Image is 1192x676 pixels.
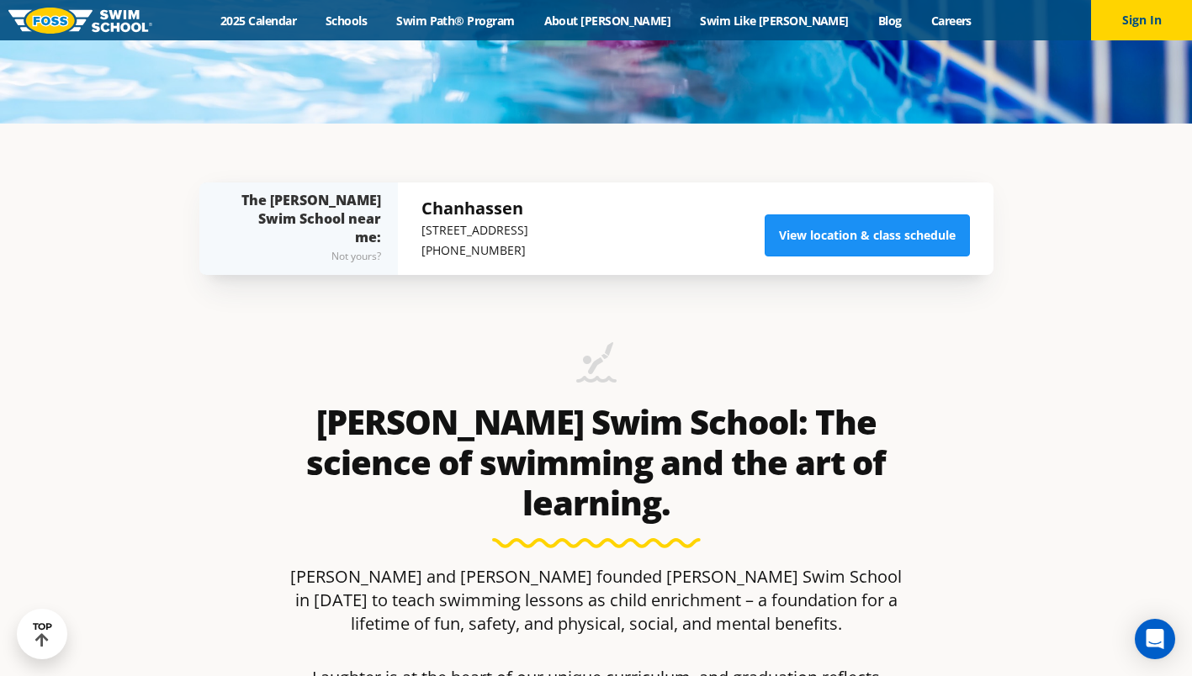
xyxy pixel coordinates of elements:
div: The [PERSON_NAME] Swim School near me: [233,191,381,267]
a: Blog [863,13,916,29]
div: TOP [33,621,52,647]
img: icon-swimming-diving-2.png [576,342,617,393]
h5: Chanhassen [421,197,528,220]
img: FOSS Swim School Logo [8,8,152,34]
p: [STREET_ADDRESS] [421,220,528,240]
a: About [PERSON_NAME] [529,13,686,29]
a: View location & class schedule [765,214,970,256]
a: Careers [916,13,986,29]
a: Swim Like [PERSON_NAME] [686,13,864,29]
div: Open Intercom Messenger [1135,619,1175,659]
p: [PHONE_NUMBER] [421,240,528,261]
a: Schools [311,13,382,29]
a: Swim Path® Program [382,13,529,29]
a: 2025 Calendar [206,13,311,29]
div: Not yours? [233,246,381,267]
p: [PERSON_NAME] and [PERSON_NAME] founded [PERSON_NAME] Swim School in [DATE] to teach swimming les... [283,565,909,636]
h2: [PERSON_NAME] Swim School: The science of swimming and the art of learning. [283,402,909,523]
